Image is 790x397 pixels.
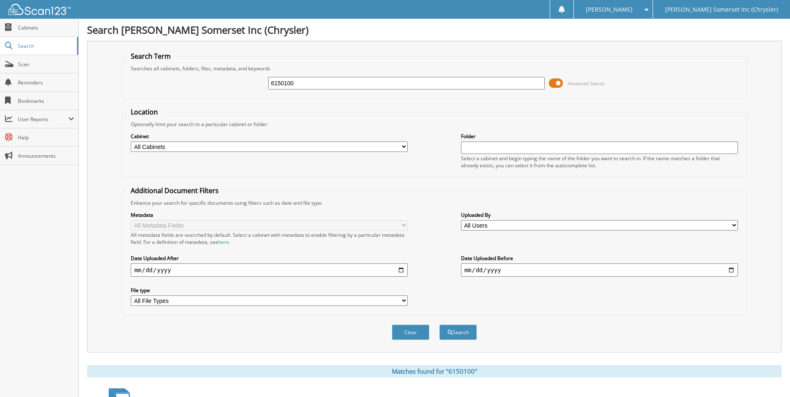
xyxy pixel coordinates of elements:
div: Searches all cabinets, folders, files, metadata, and keywords [127,65,742,72]
span: Advanced Search [568,80,605,87]
div: All metadata fields are searched by default. Select a cabinet with metadata to enable filtering b... [131,231,408,246]
div: Matches found for "6150100" [87,365,782,377]
legend: Search Term [127,52,175,61]
span: Cabinets [18,24,74,31]
label: Folder [461,133,738,140]
span: User Reports [18,116,68,123]
legend: Location [127,107,162,117]
label: Cabinet [131,133,408,140]
label: File type [131,287,408,294]
span: [PERSON_NAME] [586,7,633,12]
input: end [461,263,738,277]
div: Enhance your search for specific documents using filters such as date and file type. [127,199,742,206]
span: [PERSON_NAME] Somerset Inc (Chrysler) [665,7,778,12]
label: Date Uploaded Before [461,255,738,262]
legend: Additional Document Filters [127,186,223,195]
label: Date Uploaded After [131,255,408,262]
h1: Search [PERSON_NAME] Somerset Inc (Chrysler) [87,23,782,37]
div: Select a cabinet and begin typing the name of the folder you want to search in. If the name match... [461,155,738,169]
img: scan123-logo-white.svg [8,4,71,15]
span: Bookmarks [18,97,74,104]
button: Search [439,325,477,340]
button: Clear [392,325,429,340]
span: Help [18,134,74,141]
input: start [131,263,408,277]
span: Announcements [18,152,74,159]
span: Reminders [18,79,74,86]
label: Uploaded By [461,211,738,218]
div: Optionally limit your search to a particular cabinet or folder [127,121,742,128]
span: Search [18,42,73,50]
span: Scan [18,61,74,68]
a: here [218,238,229,246]
label: Metadata [131,211,408,218]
